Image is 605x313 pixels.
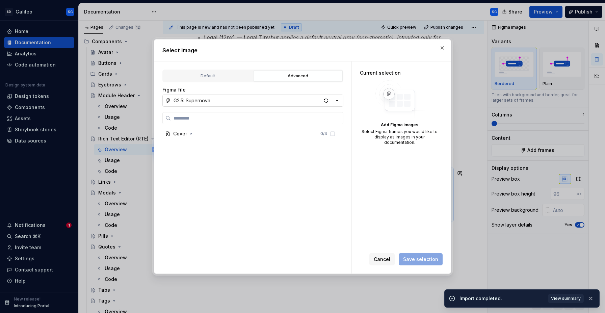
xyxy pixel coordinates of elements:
[551,296,581,301] span: View summary
[360,122,439,128] div: Add Figma images
[369,253,395,265] button: Cancel
[165,73,250,79] div: Default
[173,130,187,137] div: Cover
[459,295,544,302] div: Import completed.
[162,95,343,107] button: G2.5: Supernova
[256,73,340,79] div: Advanced
[360,70,439,76] div: Current selection
[174,97,210,104] div: G2.5: Supernova
[374,256,390,263] span: Cancel
[360,129,439,145] div: Select Figma frames you would like to display as images in your documentation.
[320,131,327,136] div: 0 / 4
[162,86,186,93] label: Figma file
[162,46,443,54] h2: Select image
[548,294,584,303] button: View summary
